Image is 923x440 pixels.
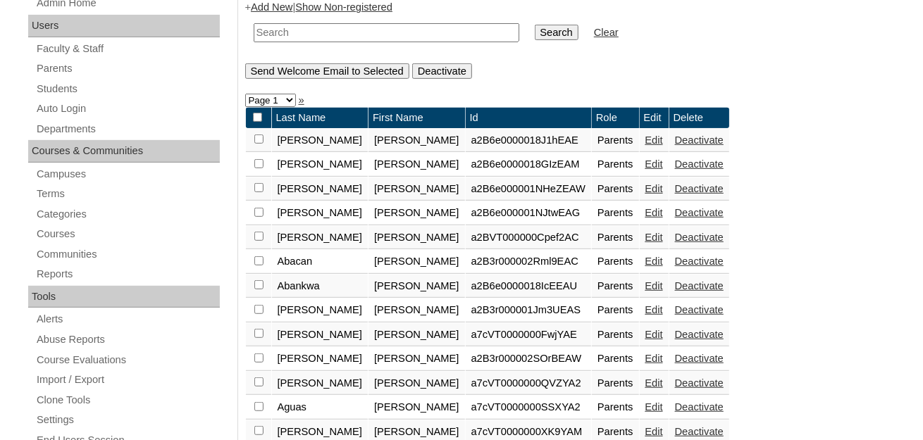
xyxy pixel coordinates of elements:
a: Terms [35,185,220,203]
td: Parents [592,153,639,177]
a: Categories [35,206,220,223]
a: Add New [251,1,292,13]
a: Edit [645,401,663,413]
td: [PERSON_NAME] [272,226,368,250]
a: Edit [645,256,663,267]
a: Deactivate [675,256,724,267]
div: Courses & Communities [28,140,220,163]
a: Show Non-registered [295,1,392,13]
td: Parents [592,323,639,347]
a: Deactivate [675,183,724,194]
td: Parents [592,372,639,396]
td: [PERSON_NAME] [368,153,465,177]
a: Abuse Reports [35,331,220,348]
a: Communities [35,246,220,263]
td: Parents [592,298,639,322]
td: Last Name [272,108,368,128]
a: Deactivate [675,232,724,243]
td: Abankwa [272,275,368,298]
td: [PERSON_NAME] [368,347,465,371]
td: Parents [592,177,639,201]
td: [PERSON_NAME] [272,372,368,396]
td: [PERSON_NAME] [272,201,368,225]
td: a2BVT000000Cpef2AC [466,226,591,250]
a: Settings [35,411,220,429]
td: [PERSON_NAME] [368,129,465,153]
input: Search [254,23,519,42]
a: Courses [35,225,220,243]
td: Abacan [272,250,368,274]
td: [PERSON_NAME] [368,275,465,298]
a: Deactivate [675,207,724,218]
td: a7cVT0000000SSXYA2 [466,396,591,420]
a: Deactivate [675,158,724,170]
td: [PERSON_NAME] [368,298,465,322]
a: Edit [645,280,663,291]
td: [PERSON_NAME] [272,153,368,177]
td: Id [466,108,591,128]
a: Departments [35,120,220,138]
a: Edit [645,183,663,194]
a: Edit [645,232,663,243]
td: a2B6e0000018IcEEAU [466,275,591,298]
td: [PERSON_NAME] [272,323,368,347]
td: [PERSON_NAME] [368,372,465,396]
td: Aguas [272,396,368,420]
a: Deactivate [675,329,724,340]
td: Role [592,108,639,128]
a: Alerts [35,310,220,328]
td: [PERSON_NAME] [368,396,465,420]
a: Campuses [35,165,220,183]
a: Deactivate [675,353,724,364]
td: Parents [592,129,639,153]
td: a7cVT0000000QVZYA2 [466,372,591,396]
td: a7cVT0000000FwjYAE [466,323,591,347]
a: Edit [645,377,663,389]
a: Edit [645,304,663,315]
a: Faculty & Staff [35,40,220,58]
td: Parents [592,275,639,298]
td: Parents [592,226,639,250]
a: Deactivate [675,401,724,413]
a: Edit [645,134,663,146]
a: Edit [645,207,663,218]
td: First Name [368,108,465,128]
td: [PERSON_NAME] [368,226,465,250]
td: a2B3r000002Rml9EAC [466,250,591,274]
a: Deactivate [675,304,724,315]
td: [PERSON_NAME] [368,177,465,201]
td: Parents [592,396,639,420]
td: Parents [592,201,639,225]
td: [PERSON_NAME] [272,129,368,153]
a: Deactivate [675,426,724,437]
a: Edit [645,353,663,364]
td: [PERSON_NAME] [272,177,368,201]
td: Parents [592,250,639,274]
td: [PERSON_NAME] [368,250,465,274]
td: [PERSON_NAME] [368,201,465,225]
div: Users [28,15,220,37]
a: Course Evaluations [35,351,220,369]
a: Edit [645,329,663,340]
td: [PERSON_NAME] [272,347,368,371]
td: a2B6e0000018GIzEAM [466,153,591,177]
a: Import / Export [35,371,220,389]
a: Deactivate [675,377,724,389]
a: » [299,94,304,106]
td: a2B3r000002SOrBEAW [466,347,591,371]
td: Edit [640,108,669,128]
input: Deactivate [412,63,472,79]
td: a2B3r000001Jm3UEAS [466,298,591,322]
a: Parents [35,60,220,77]
a: Edit [645,158,663,170]
a: Clear [594,27,619,38]
input: Send Welcome Email to Selected [245,63,409,79]
td: a2B6e000001NJtwEAG [466,201,591,225]
input: Search [535,25,578,40]
td: Parents [592,347,639,371]
a: Edit [645,426,663,437]
td: [PERSON_NAME] [368,323,465,347]
td: a2B6e000001NHeZEAW [466,177,591,201]
a: Students [35,80,220,98]
a: Auto Login [35,100,220,118]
